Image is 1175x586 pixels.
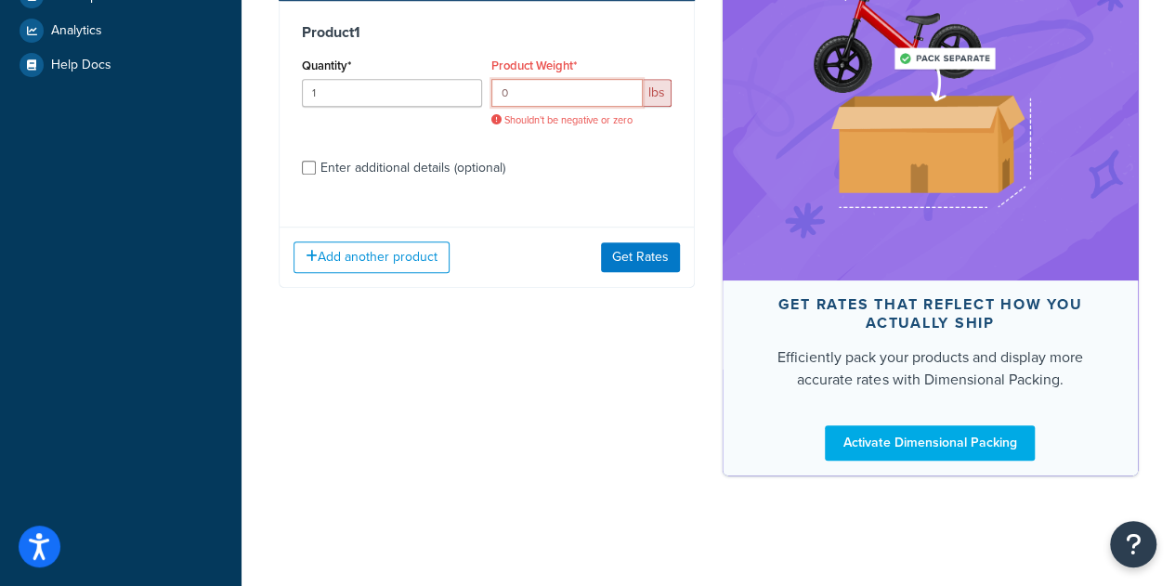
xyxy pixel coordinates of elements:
label: Quantity* [302,59,351,72]
input: 0.00 [491,79,643,107]
span: Help Docs [51,58,111,73]
button: Add another product [294,241,450,273]
button: Get Rates [601,242,680,272]
div: Efficiently pack your products and display more accurate rates with Dimensional Packing. [767,346,1094,391]
input: Enter additional details (optional) [302,161,316,175]
span: lbs [643,79,672,107]
a: Help Docs [14,48,228,82]
div: Enter additional details (optional) [320,155,505,181]
label: Product Weight* [491,59,577,72]
input: 0.0 [302,79,482,107]
div: Get rates that reflect how you actually ship [767,295,1094,332]
a: Analytics [14,14,228,47]
span: Shouldn't be negative or zero [491,113,672,127]
span: Analytics [51,23,102,39]
button: Open Resource Center [1110,521,1156,567]
h3: Product 1 [302,23,672,42]
a: Activate Dimensional Packing [825,425,1035,461]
